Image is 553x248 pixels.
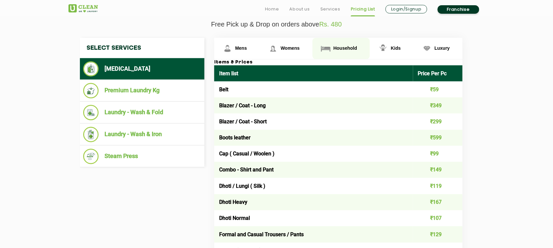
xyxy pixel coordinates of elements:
[235,45,247,51] span: Mens
[281,45,300,51] span: Womens
[214,114,413,130] td: Blazer / Coat - Short
[214,210,413,226] td: Dhoti Normal
[83,83,99,98] img: Premium Laundry Kg
[214,130,413,146] td: Boots leather
[83,105,201,120] li: Laundry - Wash & Fold
[214,97,413,114] td: Blazer / Coat - Long
[435,45,450,51] span: Luxury
[83,105,99,120] img: Laundry - Wash & Fold
[320,5,340,13] a: Services
[267,43,279,54] img: Womens
[386,5,427,13] a: Login/Signup
[391,45,401,51] span: Kids
[68,21,485,28] p: Free Pick up & Drop on orders above
[413,146,463,162] td: ₹99
[80,38,204,58] h4: Select Services
[421,43,433,54] img: Luxury
[222,43,233,54] img: Mens
[83,127,201,142] li: Laundry - Wash & Iron
[214,81,413,97] td: Belt
[83,83,201,98] li: Premium Laundry Kg
[214,146,413,162] td: Cap ( Casual / Woolen )
[265,5,279,13] a: Home
[413,97,463,114] td: ₹349
[438,5,479,14] a: Franchise
[214,194,413,210] td: Dhoti Heavy
[413,130,463,146] td: ₹599
[214,226,413,242] td: Formal and Casual Trousers / Pants
[413,226,463,242] td: ₹129
[319,21,342,28] span: Rs. 480
[214,65,413,81] th: Item list
[214,60,463,65] h3: Items & Prices
[83,62,99,77] img: Dry Cleaning
[334,45,357,51] span: Household
[68,4,98,12] img: UClean Laundry and Dry Cleaning
[413,178,463,194] td: ₹119
[83,127,99,142] img: Laundry - Wash & Iron
[83,149,201,164] li: Steam Press
[214,162,413,178] td: Combo - Shirt and Pant
[83,149,99,164] img: Steam Press
[351,5,375,13] a: Pricing List
[290,5,310,13] a: About us
[320,43,332,54] img: Household
[413,65,463,81] th: Price Per Pc
[413,194,463,210] td: ₹167
[83,62,201,77] li: [MEDICAL_DATA]
[413,210,463,226] td: ₹107
[413,162,463,178] td: ₹149
[214,178,413,194] td: Dhoti / Lungi ( Silk )
[413,81,463,97] td: ₹59
[413,114,463,130] td: ₹299
[377,43,389,54] img: Kids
